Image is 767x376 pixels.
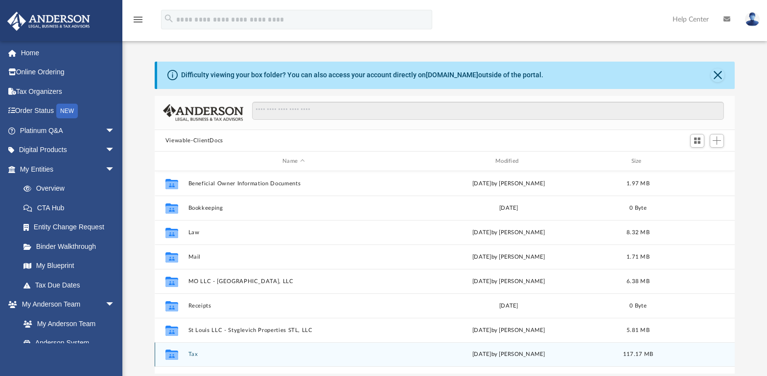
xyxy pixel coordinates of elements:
[426,71,478,79] a: [DOMAIN_NAME]
[627,254,650,260] span: 1.71 MB
[14,179,130,199] a: Overview
[403,179,614,188] div: [DATE] by [PERSON_NAME]
[14,333,125,353] a: Anderson System
[14,256,125,276] a: My Blueprint
[132,19,144,25] a: menu
[159,157,184,166] div: id
[188,303,399,309] button: Receipts
[165,136,223,145] button: Viewable-ClientDocs
[105,159,125,179] span: arrow_drop_down
[252,102,724,120] input: Search files and folders
[188,278,399,285] button: MO LLC - [GEOGRAPHIC_DATA], LLC
[618,157,657,166] div: Size
[187,157,398,166] div: Name
[7,295,125,314] a: My Anderson Teamarrow_drop_down
[14,237,130,256] a: Binder Walkthrough
[188,205,399,211] button: Bookkeeping
[14,275,130,295] a: Tax Due Dates
[105,121,125,141] span: arrow_drop_down
[7,43,130,63] a: Home
[7,159,130,179] a: My Entitiesarrow_drop_down
[403,326,614,335] div: [DATE] by [PERSON_NAME]
[56,104,78,118] div: NEW
[629,303,647,309] span: 0 Byte
[188,254,399,260] button: Mail
[155,171,735,374] div: grid
[7,63,130,82] a: Online Ordering
[403,302,614,310] div: [DATE]
[4,12,93,31] img: Anderson Advisors Platinum Portal
[14,198,130,218] a: CTA Hub
[627,230,650,235] span: 8.32 MB
[711,68,724,82] button: Close
[188,327,399,333] button: St Louis LLC - Styglevich Properties STL, LLC
[745,12,760,26] img: User Pic
[623,352,653,357] span: 117.17 MB
[7,140,130,160] a: Digital Productsarrow_drop_down
[403,204,614,213] div: [DATE]
[7,101,130,121] a: Order StatusNEW
[690,134,705,148] button: Switch to Grid View
[629,205,647,211] span: 0 Byte
[403,350,614,359] div: [DATE] by [PERSON_NAME]
[132,14,144,25] i: menu
[188,180,399,187] button: Beneficial Owner Information Documents
[403,253,614,262] div: [DATE] by [PERSON_NAME]
[627,328,650,333] span: 5.81 MB
[163,13,174,24] i: search
[7,82,130,101] a: Tax Organizers
[105,140,125,160] span: arrow_drop_down
[188,229,399,236] button: Law
[403,228,614,237] div: [DATE] by [PERSON_NAME]
[14,218,130,237] a: Entity Change Request
[105,295,125,315] span: arrow_drop_down
[403,157,614,166] div: Modified
[627,279,650,284] span: 6.38 MB
[181,70,543,80] div: Difficulty viewing your box folder? You can also access your account directly on outside of the p...
[710,134,724,148] button: Add
[7,121,130,140] a: Platinum Q&Aarrow_drop_down
[627,181,650,186] span: 1.97 MB
[14,314,120,333] a: My Anderson Team
[662,157,730,166] div: id
[403,277,614,286] div: [DATE] by [PERSON_NAME]
[188,352,399,358] button: Tax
